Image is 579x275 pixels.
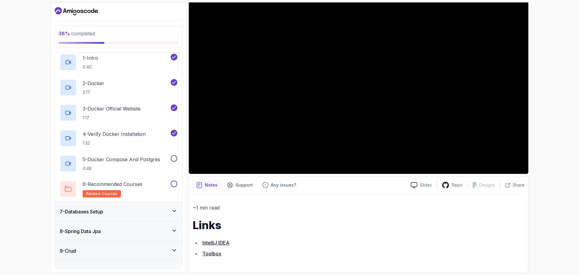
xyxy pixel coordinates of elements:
p: 1:17 [83,115,141,121]
button: 1-Intro0:40 [60,54,177,71]
p: Repo [452,182,463,188]
button: 2-Docker2:17 [60,79,177,96]
span: completed [59,30,95,37]
h1: Links [193,219,524,231]
p: 0:40 [83,64,98,70]
p: ~1 min read [193,203,524,212]
a: IntelliJ IDEA [202,240,229,246]
a: Slides [406,182,437,188]
h3: 10 - Exercises [60,267,90,274]
p: 1 - Intro [83,54,98,62]
h3: 8 - Spring Data Jpa [60,228,101,235]
button: 6-Recommended Coursesrelated-courses [60,181,177,197]
h3: 9 - Crud [60,247,76,254]
p: 2 - Docker [83,80,104,87]
p: 2:17 [83,89,104,95]
h3: 7 - Databases Setup [60,208,103,215]
p: 3 - Docker Official Website [83,105,141,112]
span: related-courses [86,191,117,196]
button: 9-Crud [55,241,182,261]
button: Share [500,182,524,188]
p: 4 - Verify Docker Installation [83,130,146,138]
p: Share [513,182,524,188]
p: 5 - Docker Compose And Postgres [83,156,160,163]
button: 4-Verify Docker Installation1:32 [60,130,177,147]
button: 7-Databases Setup [55,202,182,221]
a: Dashboard [55,6,98,16]
a: Repo [437,181,467,189]
p: Slides [420,182,432,188]
p: 4:48 [83,165,160,171]
button: 5-Docker Compose And Postgres4:48 [60,155,177,172]
span: 38 % [59,30,70,37]
p: 1:32 [83,140,146,146]
button: 3-Docker Official Website1:17 [60,104,177,121]
p: Designs [479,182,495,188]
button: 8-Spring Data Jpa [55,222,182,241]
a: Toolbox [202,251,221,257]
p: 6 - Recommended Courses [83,181,142,188]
